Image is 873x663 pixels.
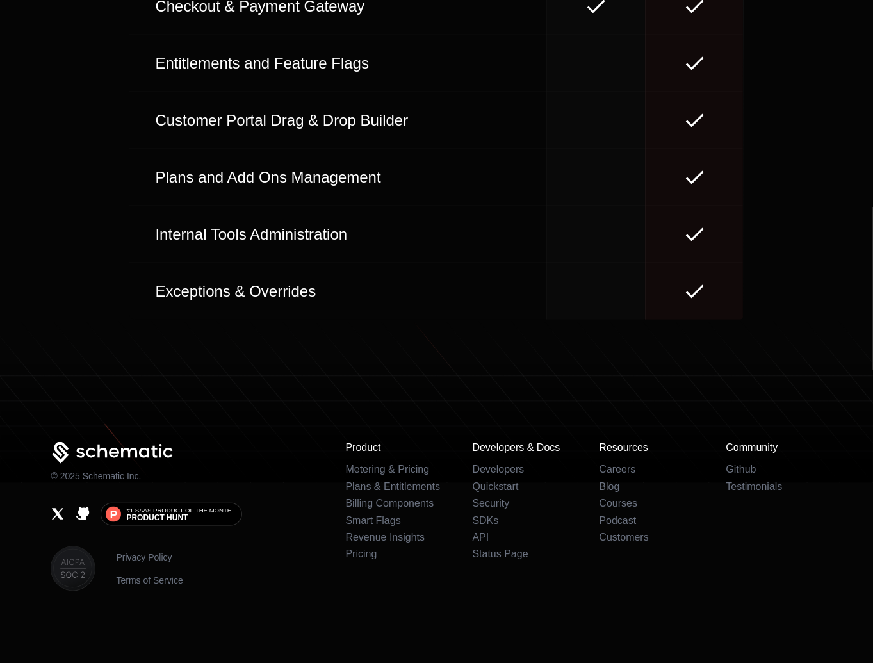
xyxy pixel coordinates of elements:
[345,548,377,559] a: Pricing
[599,481,619,492] a: Blog
[472,464,524,475] a: Developers
[472,548,528,559] a: Status Page
[345,498,434,509] a: Billing Components
[76,507,90,521] a: Github
[726,442,822,454] h3: Community
[150,167,526,188] div: Plans and Add Ons Management
[472,442,568,454] h3: Developers & Docs
[726,481,782,492] a: Testimonials
[126,514,188,521] span: Product Hunt
[345,442,441,454] h3: Product
[101,503,241,526] a: #1 SaaS Product of the MonthProduct Hunt
[345,532,425,543] a: Revenue Insights
[599,515,636,526] a: Podcast
[51,470,141,482] p: © 2025 Schematic Inc.
[599,442,695,454] h3: Resources
[345,515,400,526] a: Smart Flags
[150,281,526,302] div: Exceptions & Overrides
[150,53,526,74] div: Entitlements and Feature Flags
[345,464,429,475] a: Metering & Pricing
[726,464,756,475] a: Github
[472,498,509,509] a: Security
[150,110,526,131] div: Customer Portal Drag & Drop Builder
[51,507,65,521] a: X
[126,507,231,514] span: #1 SaaS Product of the Month
[345,481,440,492] a: Plans & Entitlements
[599,464,635,475] a: Careers
[472,515,498,526] a: SDKs
[599,498,637,509] a: Courses
[116,551,183,564] a: Privacy Policy
[599,532,648,543] a: Customers
[472,481,518,492] a: Quickstart
[150,224,526,245] div: Internal Tools Administration
[116,574,183,587] a: Terms of Service
[472,532,489,543] a: API
[51,546,95,591] img: SOC II & Aicapa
